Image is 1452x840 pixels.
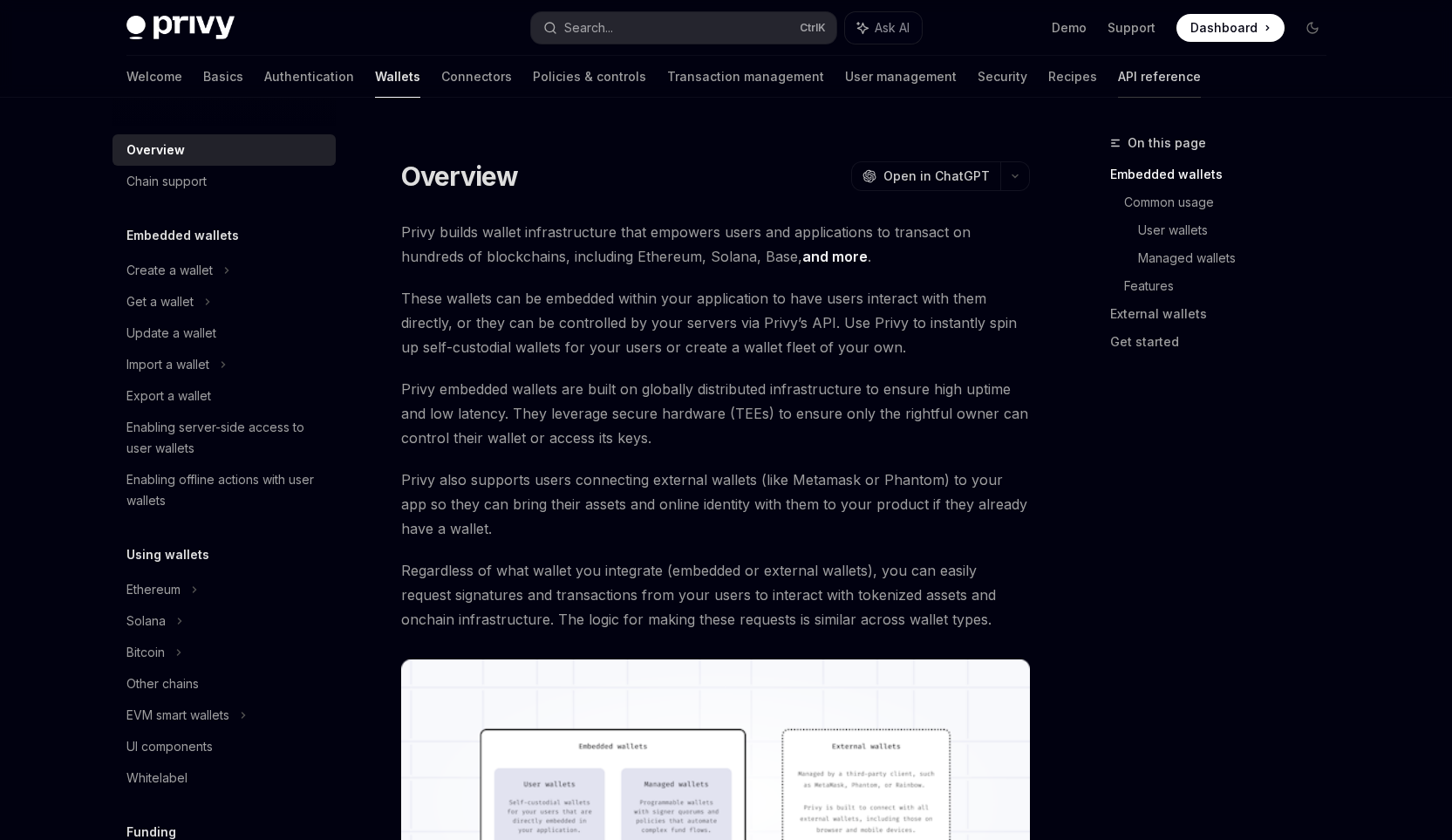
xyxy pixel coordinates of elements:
a: Overview [112,134,336,166]
div: EVM smart wallets [126,705,229,726]
a: Update a wallet [112,318,336,349]
a: User wallets [1138,216,1340,244]
a: and more [802,248,868,266]
a: Enabling offline actions with user wallets [112,464,336,516]
div: Ethereum [126,579,181,600]
h1: Overview [401,160,519,192]
span: Regardless of what wallet you integrate (embedded or external wallets), you can easily request si... [401,558,1030,632]
div: Solana [126,611,166,632]
div: Chain support [126,171,207,192]
button: Ask AI [845,12,922,44]
span: Ask AI [875,19,910,37]
div: Import a wallet [126,354,209,375]
a: Recipes [1048,56,1097,98]
div: Search... [564,17,613,38]
a: User management [845,56,957,98]
a: Chain support [112,166,336,197]
button: Toggle dark mode [1299,14,1326,42]
div: UI components [126,736,213,757]
a: Common usage [1124,188,1340,216]
a: Features [1124,272,1340,300]
h5: Using wallets [126,544,209,565]
a: Dashboard [1176,14,1285,42]
a: Security [978,56,1027,98]
a: Welcome [126,56,182,98]
span: These wallets can be embedded within your application to have users interact with them directly, ... [401,286,1030,359]
a: Other chains [112,668,336,700]
img: dark logo [126,16,235,40]
span: Dashboard [1190,19,1258,37]
a: Authentication [264,56,354,98]
div: Enabling server-side access to user wallets [126,417,325,459]
div: Other chains [126,673,199,694]
a: Policies & controls [533,56,646,98]
a: Demo [1052,19,1087,37]
span: Privy builds wallet infrastructure that empowers users and applications to transact on hundreds o... [401,220,1030,269]
a: API reference [1118,56,1201,98]
div: Overview [126,140,185,160]
div: Whitelabel [126,768,187,789]
a: Managed wallets [1138,244,1340,272]
a: UI components [112,731,336,762]
a: Connectors [441,56,512,98]
a: Basics [203,56,243,98]
div: Update a wallet [126,323,216,344]
span: On this page [1128,133,1206,154]
button: Open in ChatGPT [851,161,1000,191]
h5: Embedded wallets [126,225,239,246]
a: Enabling server-side access to user wallets [112,412,336,464]
a: External wallets [1110,300,1340,328]
a: Get started [1110,328,1340,356]
span: Open in ChatGPT [883,167,990,185]
span: Privy also supports users connecting external wallets (like Metamask or Phantom) to your app so t... [401,468,1030,541]
button: Search...CtrlK [531,12,836,44]
a: Wallets [375,56,420,98]
span: Privy embedded wallets are built on globally distributed infrastructure to ensure high uptime and... [401,377,1030,450]
div: Create a wallet [126,260,213,281]
a: Whitelabel [112,762,336,794]
a: Export a wallet [112,380,336,412]
a: Embedded wallets [1110,160,1340,188]
span: Ctrl K [800,21,826,35]
a: Transaction management [667,56,824,98]
div: Bitcoin [126,642,165,663]
a: Support [1108,19,1155,37]
div: Enabling offline actions with user wallets [126,469,325,511]
div: Get a wallet [126,291,194,312]
div: Export a wallet [126,386,211,406]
